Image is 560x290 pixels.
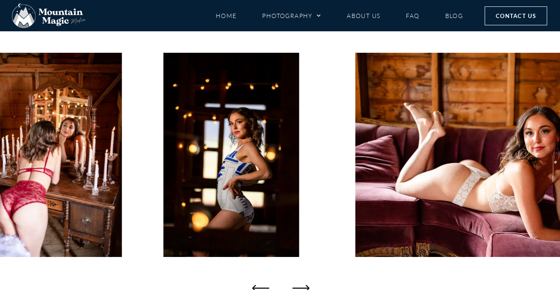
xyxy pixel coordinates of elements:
[406,8,419,23] a: FAQ
[12,3,86,28] img: Mountain Magic Media photography logo Crested Butte Photographer
[216,8,237,23] a: Home
[496,11,536,21] span: Contact Us
[485,6,547,25] a: Contact Us
[262,8,321,23] a: Photography
[216,8,463,23] nav: Menu
[163,53,299,257] img: Rustic Romantic Barn Boudoir Session Gunnison Crested Butte photographer Gunnison photographers C...
[163,53,299,257] div: 10 / 33
[445,8,463,23] a: Blog
[347,8,380,23] a: About Us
